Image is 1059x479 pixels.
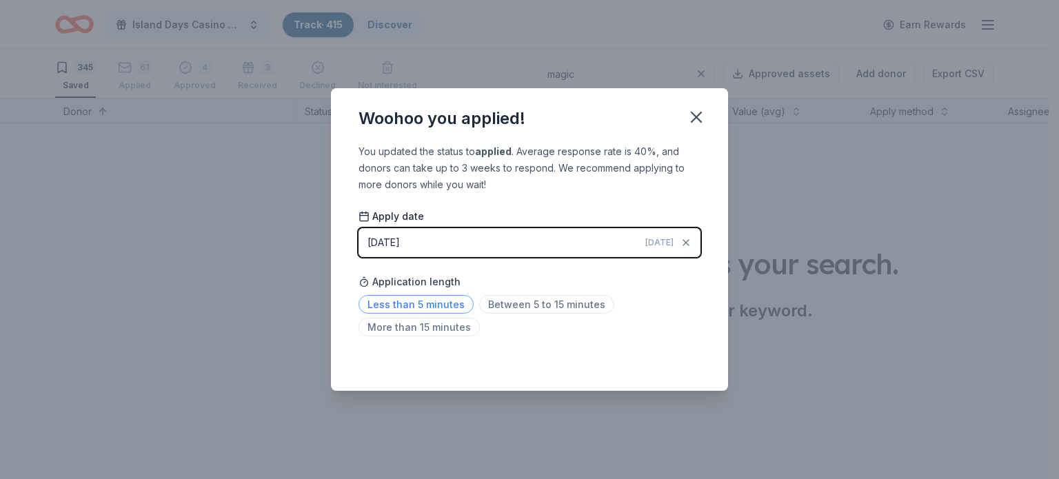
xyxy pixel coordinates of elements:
span: Less than 5 minutes [359,295,474,314]
span: [DATE] [645,237,674,248]
div: You updated the status to . Average response rate is 40%, and donors can take up to 3 weeks to re... [359,143,700,193]
div: [DATE] [367,234,400,251]
span: Application length [359,274,461,290]
span: Apply date [359,210,424,223]
span: Between 5 to 15 minutes [479,295,614,314]
button: [DATE][DATE] [359,228,700,257]
div: Woohoo you applied! [359,108,525,130]
b: applied [475,145,512,157]
span: More than 15 minutes [359,318,480,336]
